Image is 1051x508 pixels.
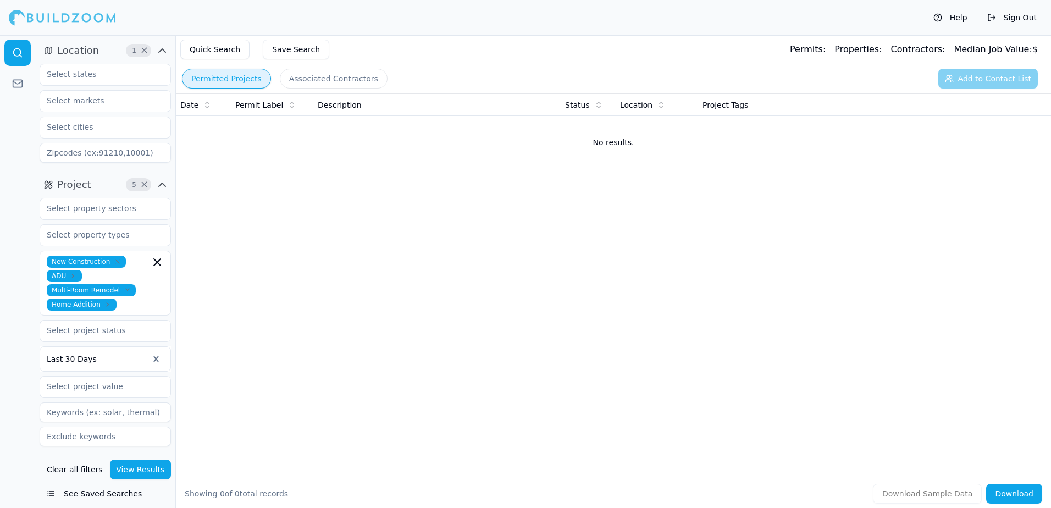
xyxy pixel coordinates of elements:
input: Keywords (ex: solar, thermal) [40,402,171,422]
button: View Results [110,460,172,479]
span: Multi-Room Remodel [47,284,136,296]
button: See Saved Searches [40,484,171,504]
span: Status [565,100,590,111]
button: Project5Clear Project filters [40,176,171,194]
input: Exclude keywords [40,427,171,446]
span: Project Tags [702,100,748,111]
button: Clear all filters [44,460,106,479]
span: Clear Project filters [140,182,148,187]
span: Properties: [834,44,882,54]
div: Showing of total records [185,488,288,499]
span: Project [57,177,91,192]
span: 5 [129,179,140,190]
span: Permits: [790,44,826,54]
span: Permit Label [235,100,283,111]
td: No results. [176,116,1051,169]
span: Location [57,43,99,58]
span: 1 [129,45,140,56]
span: New Construction [47,256,126,268]
input: Select project value [40,377,157,396]
span: Date [180,100,198,111]
span: 0 [220,489,225,498]
span: Home Addition [47,299,117,311]
span: Clear Location filters [140,48,148,53]
button: Download [986,484,1042,504]
span: Description [318,100,362,111]
span: Median Job Value: [954,44,1032,54]
button: Location1Clear Location filters [40,42,171,59]
span: Contractors: [891,44,945,54]
button: Quick Search [180,40,250,59]
input: Zipcodes (ex:91210,10001) [40,143,171,163]
input: Select states [40,64,157,84]
div: $ [954,43,1038,56]
input: Select cities [40,117,157,137]
span: Location [620,100,652,111]
button: Help [928,9,973,26]
button: Save Search [263,40,329,59]
span: 0 [235,489,240,498]
input: Select project status [40,321,157,340]
button: Associated Contractors [280,69,388,89]
button: Sign Out [982,9,1042,26]
input: Select property sectors [40,198,157,218]
input: Select markets [40,91,157,111]
button: Permitted Projects [182,69,271,89]
span: ADU [47,270,82,282]
input: Select property types [40,225,157,245]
